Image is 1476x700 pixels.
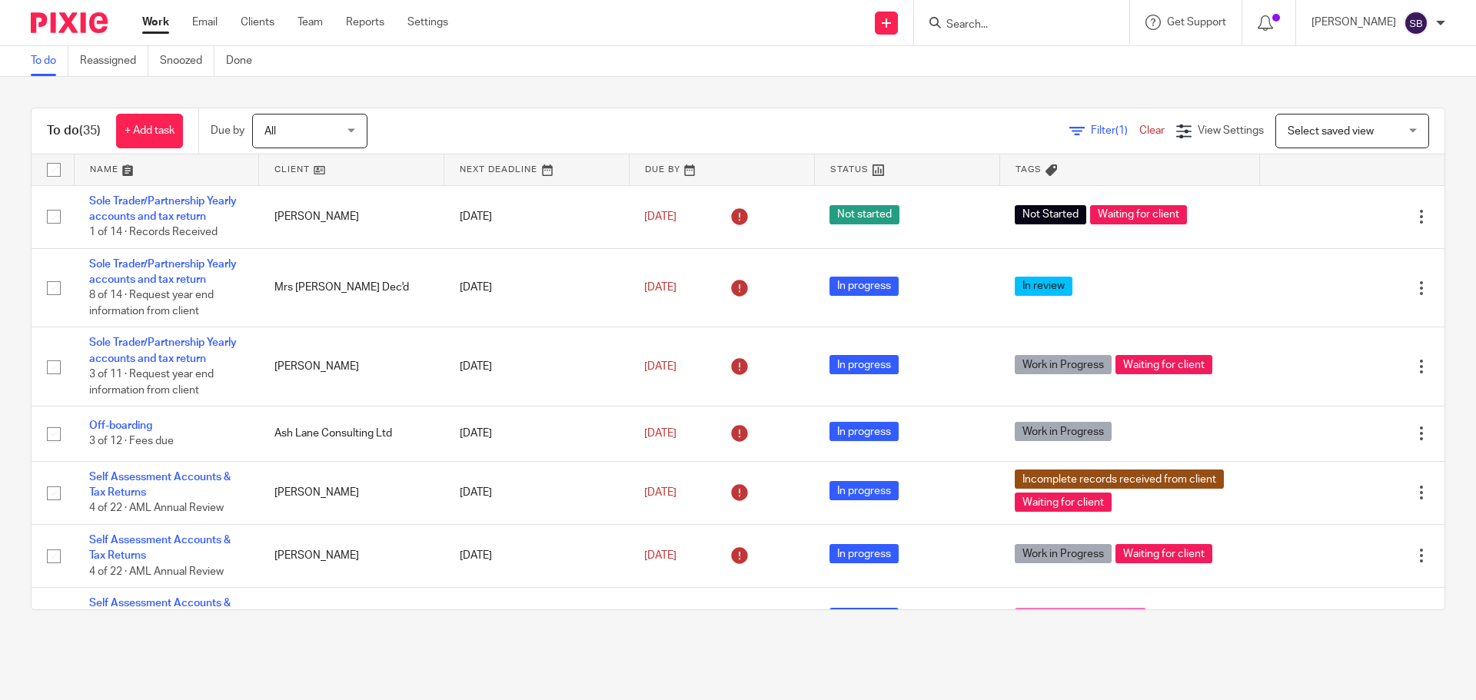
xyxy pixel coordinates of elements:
a: Clients [241,15,274,30]
span: (1) [1115,125,1128,136]
span: In progress [829,481,899,500]
a: Sole Trader/Partnership Yearly accounts and tax return [89,196,237,222]
a: Self Assessment Accounts & Tax Returns [89,472,231,498]
td: [DATE] [444,524,630,587]
a: + Add task [116,114,183,148]
td: Ash Lane Consulting Ltd [259,406,444,461]
span: In progress [829,422,899,441]
td: Mrs [PERSON_NAME] Dec'd [259,248,444,327]
span: Waiting for client [1115,544,1212,563]
p: [PERSON_NAME] [1311,15,1396,30]
span: Waiting for client [1015,493,1112,512]
span: 4 of 22 · AML Annual Review [89,503,224,514]
img: svg%3E [1404,11,1428,35]
span: In progress [829,277,899,296]
span: In progress [829,608,899,627]
span: 8 of 14 · Request year end information from client [89,290,214,317]
a: Work [142,15,169,30]
a: Settings [407,15,448,30]
span: [DATE] [644,211,676,222]
span: Work in Progress [1015,422,1112,441]
span: [DATE] [644,487,676,498]
td: [DATE] [444,406,630,461]
input: Search [945,18,1083,32]
span: (35) [79,124,101,137]
span: [DATE] [644,428,676,439]
h1: To do [47,123,101,139]
span: 3 of 11 · Request year end information from client [89,369,214,396]
td: [DATE] [444,185,630,248]
td: [DATE] [444,588,630,651]
span: Waiting for client [1115,355,1212,374]
td: [PERSON_NAME] [259,461,444,524]
span: View Settings [1198,125,1264,136]
span: 1 of 14 · Records Received [89,227,218,237]
a: Reports [346,15,384,30]
span: [DATE] [644,550,676,561]
td: [PERSON_NAME] [259,185,444,248]
a: Sole Trader/Partnership Yearly accounts and tax return [89,337,237,363]
span: Awaiting Client Approval [1015,608,1146,627]
span: Not Started [1015,205,1086,224]
span: Tags [1016,165,1042,174]
span: Not started [829,205,899,224]
a: Snoozed [160,46,214,76]
a: Self Assessment Accounts & Tax Returns [89,598,231,624]
span: In review [1015,277,1072,296]
span: All [264,126,276,137]
a: Team [298,15,323,30]
a: Self Assessment Accounts & Tax Returns [89,535,231,561]
span: [DATE] [644,361,676,372]
td: [PERSON_NAME] [259,524,444,587]
span: Select saved view [1288,126,1374,137]
p: Due by [211,123,244,138]
span: [DATE] [644,282,676,293]
a: Reassigned [80,46,148,76]
span: Get Support [1167,17,1226,28]
td: [DATE] [444,327,630,406]
a: To do [31,46,68,76]
a: Done [226,46,264,76]
span: Incomplete records received from client [1015,469,1224,489]
span: Waiting for client [1090,205,1187,224]
span: Work in Progress [1015,355,1112,374]
a: Clear [1139,125,1165,136]
td: [DATE] [444,248,630,327]
span: Filter [1091,125,1139,136]
td: [PERSON_NAME] [259,327,444,406]
span: In progress [829,355,899,374]
td: [PERSON_NAME] [259,588,444,651]
span: 3 of 12 · Fees due [89,436,174,447]
span: In progress [829,544,899,563]
a: Off-boarding [89,420,152,431]
a: Sole Trader/Partnership Yearly accounts and tax return [89,259,237,285]
span: 4 of 22 · AML Annual Review [89,566,224,577]
span: Work in Progress [1015,544,1112,563]
img: Pixie [31,12,108,33]
a: Email [192,15,218,30]
td: [DATE] [444,461,630,524]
